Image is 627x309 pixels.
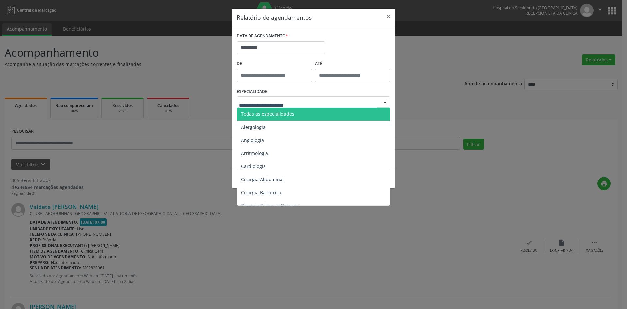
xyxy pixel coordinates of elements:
[315,59,390,69] label: ATÉ
[241,111,294,117] span: Todas as especialidades
[237,31,288,41] label: DATA DE AGENDAMENTO
[241,176,284,182] span: Cirurgia Abdominal
[241,189,281,196] span: Cirurgia Bariatrica
[241,150,268,156] span: Arritmologia
[237,87,267,97] label: ESPECIALIDADE
[237,13,312,22] h5: Relatório de agendamentos
[241,202,298,209] span: Cirurgia Cabeça e Pescoço
[241,124,265,130] span: Alergologia
[382,9,395,25] button: Close
[241,137,264,143] span: Angiologia
[237,59,312,69] label: De
[241,163,266,169] span: Cardiologia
